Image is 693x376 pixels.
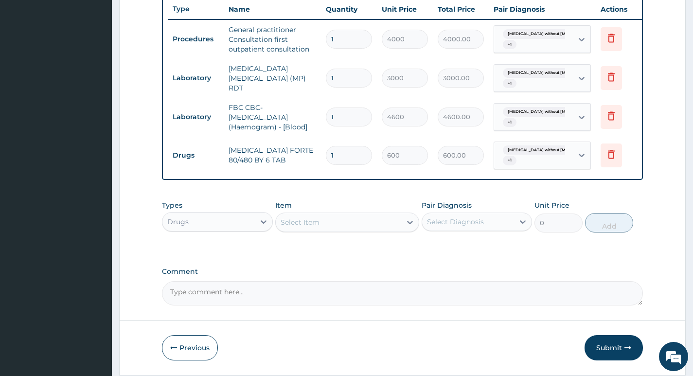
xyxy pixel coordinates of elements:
[168,30,224,48] td: Procedures
[281,217,320,227] div: Select Item
[503,29,601,39] span: [MEDICAL_DATA] without [MEDICAL_DATA]
[534,200,569,210] label: Unit Price
[167,217,189,227] div: Drugs
[18,49,39,73] img: d_794563401_company_1708531726252_794563401
[503,156,516,165] span: + 1
[585,213,633,233] button: Add
[503,118,516,127] span: + 1
[168,108,224,126] td: Laboratory
[275,200,292,210] label: Item
[51,54,163,67] div: Chat with us now
[162,201,182,210] label: Types
[162,268,643,276] label: Comment
[503,68,601,78] span: [MEDICAL_DATA] without [MEDICAL_DATA]
[427,217,484,227] div: Select Diagnosis
[503,79,516,89] span: + 1
[168,69,224,87] td: Laboratory
[503,107,601,117] span: [MEDICAL_DATA] without [MEDICAL_DATA]
[422,200,472,210] label: Pair Diagnosis
[5,266,185,300] textarea: Type your message and hit 'Enter'
[168,146,224,164] td: Drugs
[503,145,601,155] span: [MEDICAL_DATA] without [MEDICAL_DATA]
[224,59,321,98] td: [MEDICAL_DATA] [MEDICAL_DATA] (MP) RDT
[162,335,218,360] button: Previous
[224,20,321,59] td: General practitioner Consultation first outpatient consultation
[503,40,516,50] span: + 1
[56,123,134,221] span: We're online!
[160,5,183,28] div: Minimize live chat window
[585,335,643,360] button: Submit
[224,141,321,170] td: [MEDICAL_DATA] FORTE 80/480 BY 6 TAB
[224,98,321,137] td: FBC CBC-[MEDICAL_DATA] (Haemogram) - [Blood]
